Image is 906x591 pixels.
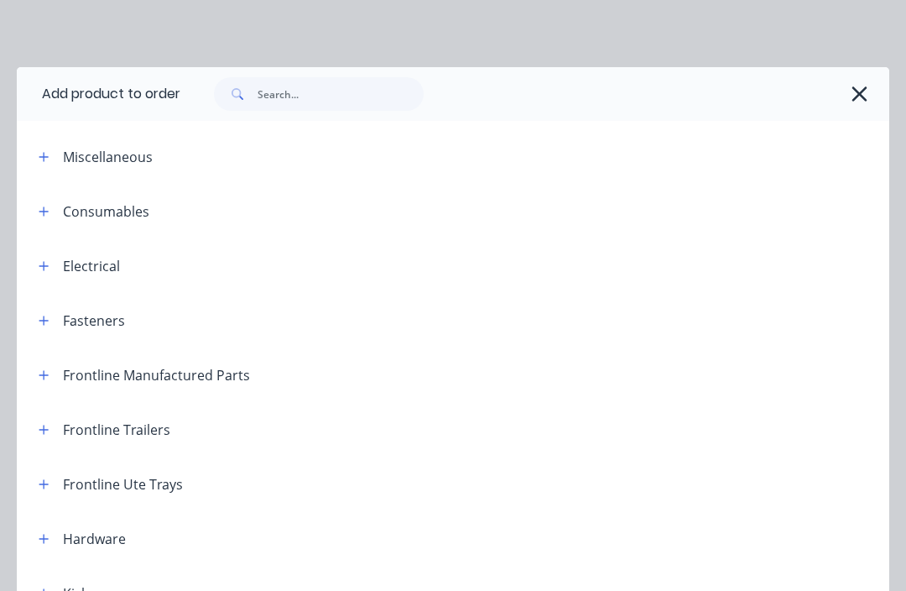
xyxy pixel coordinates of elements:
div: Fasteners [63,311,125,331]
div: Hardware [63,529,126,549]
div: Frontline Trailers [63,420,170,440]
div: Frontline Ute Trays [63,474,183,494]
div: Electrical [63,256,120,276]
div: Consumables [63,201,149,222]
div: Miscellaneous [63,147,153,167]
div: Frontline Manufactured Parts [63,365,250,385]
div: Add product to order [17,67,180,121]
input: Search... [258,77,424,111]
